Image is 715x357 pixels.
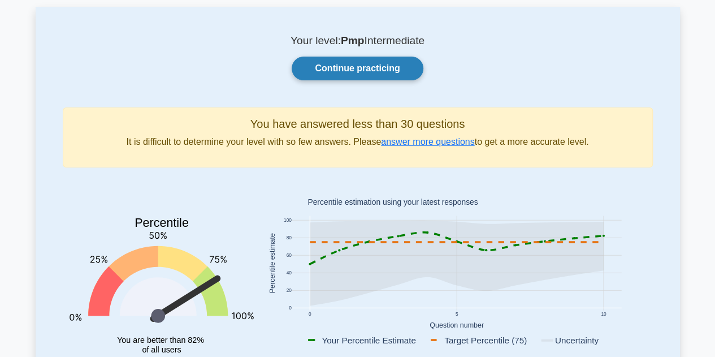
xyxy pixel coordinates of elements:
[430,321,484,329] text: Question number
[286,252,292,258] text: 60
[63,34,653,48] p: Your level: Intermediate
[308,311,311,317] text: 0
[283,217,291,223] text: 100
[72,135,643,149] p: It is difficult to determine your level with so few answers. Please to get a more accurate level.
[286,235,292,240] text: 80
[286,288,292,294] text: 20
[455,311,458,317] text: 5
[117,336,204,345] tspan: You are better than 82%
[142,346,181,355] tspan: of all users
[341,35,365,46] b: Pmp
[307,198,478,207] text: Percentile estimation using your latest responses
[381,137,474,147] a: answer more questions
[601,311,606,317] text: 10
[286,270,292,276] text: 40
[268,233,276,293] text: Percentile estimate
[135,216,189,230] text: Percentile
[72,117,643,131] h5: You have answered less than 30 questions
[289,306,292,311] text: 0
[292,57,423,80] a: Continue practicing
